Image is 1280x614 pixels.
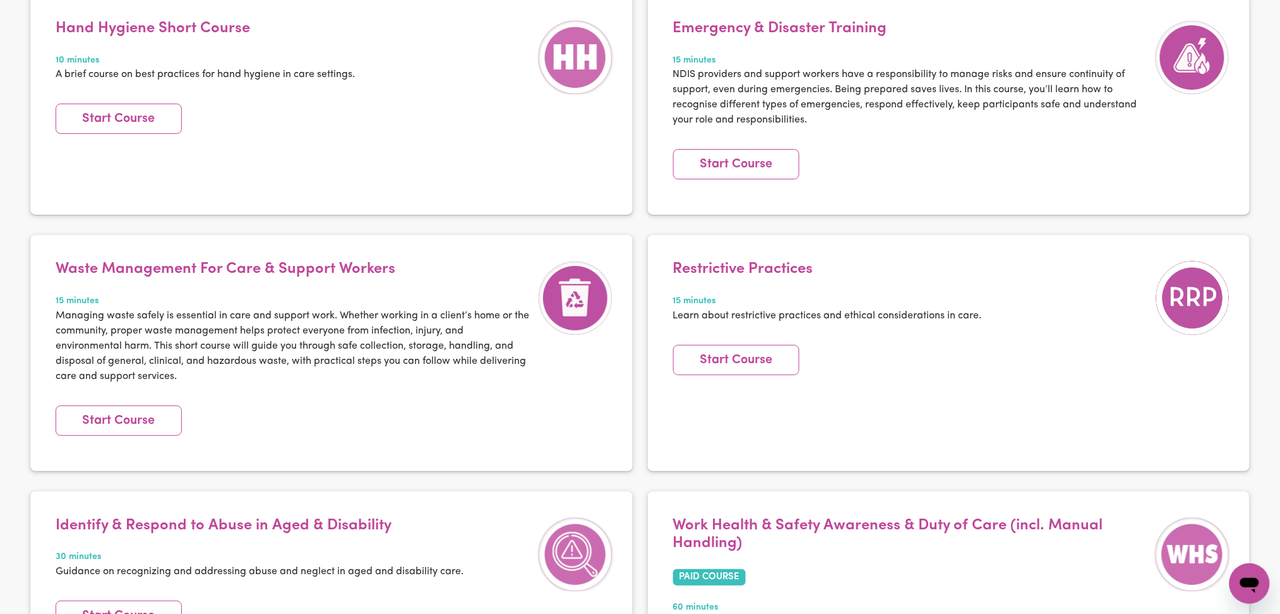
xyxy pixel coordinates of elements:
h4: Restrictive Practices [673,260,982,279]
span: 10 minutes [56,54,355,68]
p: Learn about restrictive practices and ethical considerations in care. [673,308,982,323]
iframe: Button to launch messaging window [1229,563,1270,604]
h4: Work Health & Safety Awareness & Duty of Care (incl. Manual Handling) [673,517,1149,553]
p: A brief course on best practices for hand hygiene in care settings. [56,67,355,82]
span: 15 minutes [673,294,982,308]
a: Start Course [56,104,182,134]
h4: Emergency & Disaster Training [673,20,1149,38]
span: PAID COURSE [673,569,746,586]
p: Guidance on recognizing and addressing abuse and neglect in aged and disability care. [56,564,464,579]
a: Start Course [673,345,799,375]
p: NDIS providers and support workers have a responsibility to manage risks and ensure continuity of... [673,67,1149,128]
span: 15 minutes [673,54,1149,68]
p: Managing waste safely is essential in care and support work. Whether working in a client’s home o... [56,308,532,384]
span: 15 minutes [56,294,532,308]
a: Start Course [673,149,799,179]
a: Start Course [56,406,182,436]
h4: Hand Hygiene Short Course [56,20,355,38]
h4: Waste Management For Care & Support Workers [56,260,532,279]
h4: Identify & Respond to Abuse in Aged & Disability [56,517,464,535]
span: 30 minutes [56,550,464,564]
